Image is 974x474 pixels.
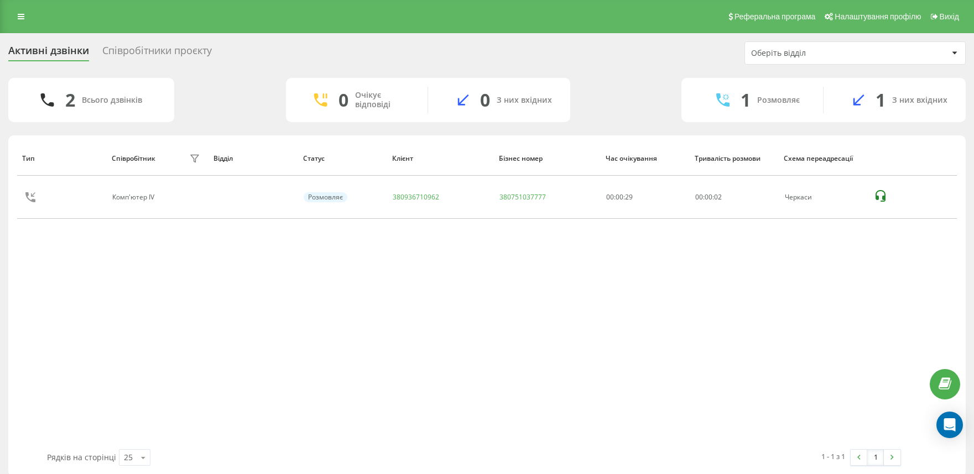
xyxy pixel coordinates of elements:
[714,192,722,202] span: 02
[606,193,683,201] div: 00:00:29
[304,192,347,202] div: Розмовляє
[735,12,816,21] span: Реферальна програма
[785,193,862,201] div: Черкаси
[499,192,546,202] a: 380751037777
[821,451,845,462] div: 1 - 1 з 1
[751,49,883,58] div: Оберіть відділ
[102,45,212,62] div: Співробітники проєкту
[757,96,800,105] div: Розмовляє
[705,192,712,202] span: 00
[606,155,684,162] div: Час очікування
[940,12,959,21] span: Вихід
[47,452,116,462] span: Рядків на сторінці
[112,155,155,162] div: Співробітник
[835,12,921,21] span: Налаштування профілю
[393,192,439,202] a: 380936710962
[22,155,101,162] div: Тип
[392,155,488,162] div: Клієнт
[112,193,157,201] div: Комп'ютер ІV
[338,89,348,110] div: 0
[695,155,773,162] div: Тривалість розмови
[892,96,947,105] div: З них вхідних
[355,91,411,109] div: Очікує відповіді
[695,192,703,202] span: 00
[695,193,722,201] div: : :
[499,155,595,162] div: Бізнес номер
[784,155,862,162] div: Схема переадресації
[876,89,886,110] div: 1
[124,452,133,463] div: 25
[480,89,490,110] div: 0
[213,155,292,162] div: Відділ
[65,89,75,110] div: 2
[867,450,884,465] a: 1
[82,96,142,105] div: Всього дзвінків
[936,412,963,438] div: Open Intercom Messenger
[303,155,382,162] div: Статус
[497,96,552,105] div: З них вхідних
[8,45,89,62] div: Активні дзвінки
[741,89,751,110] div: 1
